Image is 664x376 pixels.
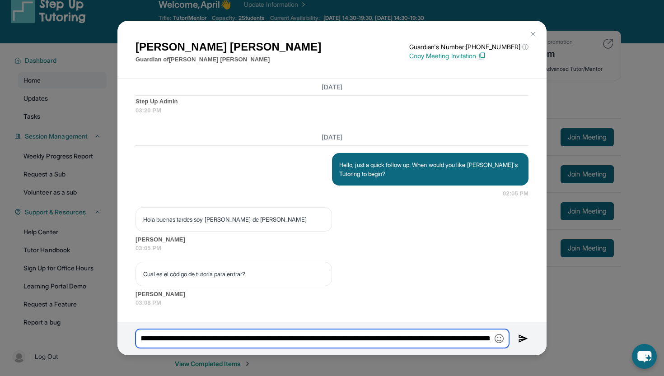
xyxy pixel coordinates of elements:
[136,244,528,253] span: 03:05 PM
[136,133,528,142] h3: [DATE]
[409,51,528,60] p: Copy Meeting Invitation
[136,298,528,307] span: 03:08 PM
[503,189,528,198] span: 02:05 PM
[136,106,528,115] span: 03:20 PM
[143,215,324,224] p: Hola buenas tardes soy [PERSON_NAME] de [PERSON_NAME]
[518,333,528,344] img: Send icon
[136,290,528,299] span: [PERSON_NAME]
[529,31,537,38] img: Close Icon
[136,39,321,55] h1: [PERSON_NAME] [PERSON_NAME]
[136,83,528,92] h3: [DATE]
[136,235,528,244] span: [PERSON_NAME]
[143,269,324,279] p: Cual es el código de tutoría para entrar?
[495,334,504,343] img: Emoji
[136,97,528,106] span: Step Up Admin
[136,55,321,64] p: Guardian of [PERSON_NAME] [PERSON_NAME]
[478,52,486,60] img: Copy Icon
[632,344,657,369] button: chat-button
[522,42,528,51] span: ⓘ
[409,42,528,51] p: Guardian's Number: [PHONE_NUMBER]
[339,160,521,178] p: Hello, just a quick follow up. When would you like [PERSON_NAME]'s Tutoring to begin?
